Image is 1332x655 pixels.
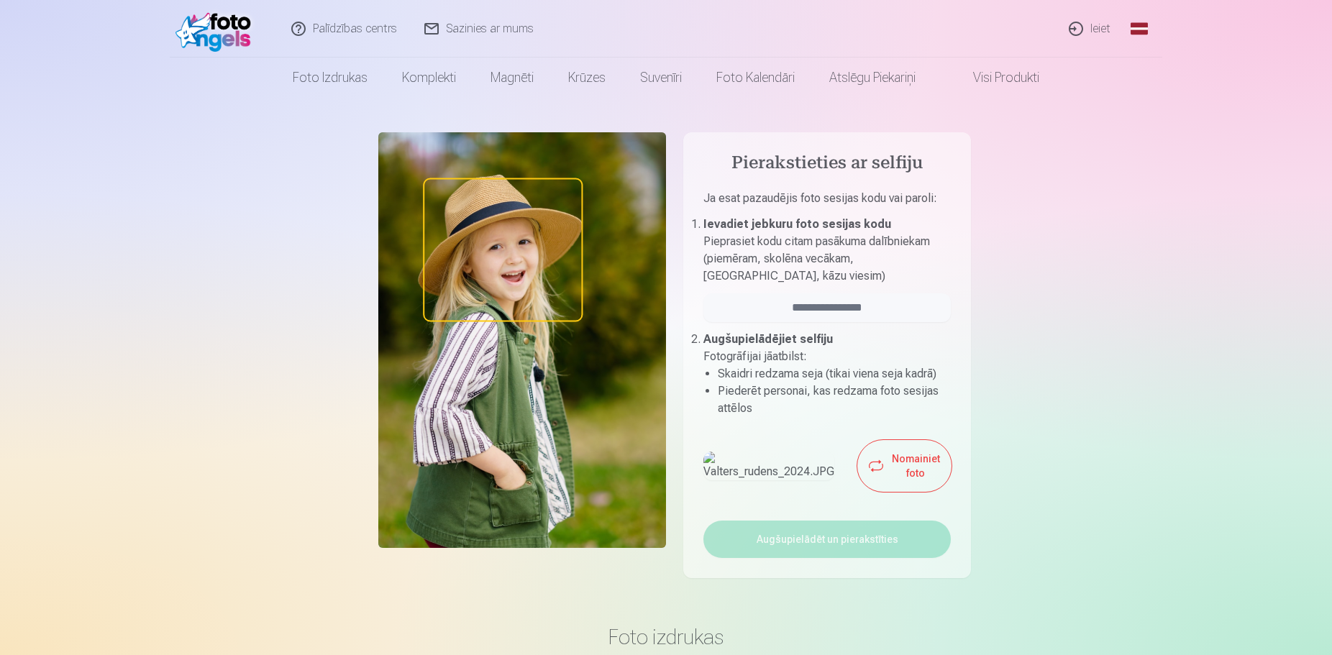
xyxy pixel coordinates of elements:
a: Visi produkti [933,58,1057,98]
a: Komplekti [385,58,473,98]
li: Skaidri redzama seja (tikai viena seja kadrā) [718,365,951,383]
a: Suvenīri [623,58,699,98]
b: Augšupielādējiet selfiju [703,332,833,346]
button: Augšupielādēt un pierakstīties [703,521,951,558]
a: Foto kalendāri [699,58,812,98]
a: Krūzes [551,58,623,98]
img: Valters_rudens_2024.JPG [703,452,834,480]
p: Fotogrāfijai jāatbilst : [703,348,951,365]
a: Foto izdrukas [275,58,385,98]
h3: Foto izdrukas [257,624,1075,650]
a: Atslēgu piekariņi [812,58,933,98]
button: Nomainiet foto [857,440,952,492]
li: Piederēt personai, kas redzama foto sesijas attēlos [718,383,951,417]
b: Ievadiet jebkuru foto sesijas kodu [703,217,891,231]
p: Pieprasiet kodu citam pasākuma dalībniekam (piemēram, skolēna vecākam, [GEOGRAPHIC_DATA], kāzu vi... [703,233,951,285]
p: Ja esat pazaudējis foto sesijas kodu vai paroli : [703,190,951,216]
h4: Pierakstieties ar selfiju [703,152,951,175]
a: Magnēti [473,58,551,98]
img: /fa1 [175,6,258,52]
